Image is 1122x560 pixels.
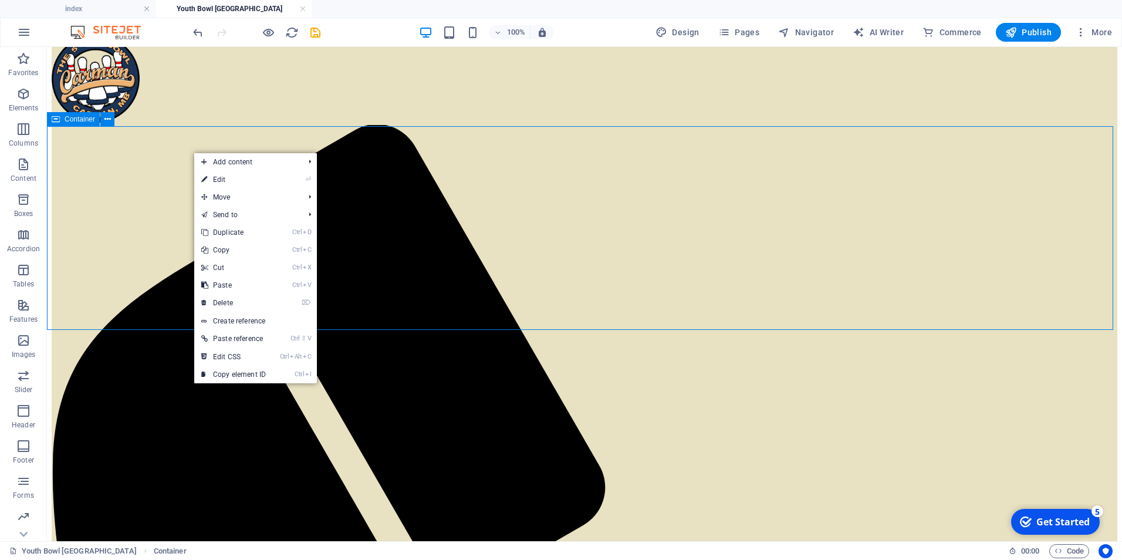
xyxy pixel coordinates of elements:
button: Design [651,23,704,42]
span: Publish [1005,26,1052,38]
span: Code [1055,544,1084,558]
button: Navigator [773,23,839,42]
a: ⌦Delete [194,294,273,312]
i: Ctrl [295,370,304,378]
a: CtrlVPaste [194,276,273,294]
a: CtrlAltCEdit CSS [194,348,273,366]
i: V [307,335,311,342]
i: D [303,228,311,236]
i: ⌦ [302,299,311,306]
span: 00 00 [1021,544,1039,558]
p: Boxes [14,209,33,218]
nav: breadcrumb [154,544,187,558]
span: Pages [718,26,759,38]
div: 5 [87,1,99,13]
button: 100% [489,25,530,39]
p: Forms [13,491,34,500]
i: Ctrl [292,228,302,236]
i: Ctrl [292,264,302,271]
p: Accordion [7,244,40,254]
span: : [1029,546,1031,555]
div: Get Started [32,11,85,24]
div: Design (Ctrl+Alt+Y) [651,23,704,42]
h6: 100% [506,25,525,39]
i: C [303,246,311,254]
p: Features [9,315,38,324]
p: Content [11,174,36,183]
a: Create reference [194,312,317,330]
h6: Session time [1009,544,1040,558]
i: Ctrl [290,335,300,342]
p: Tables [13,279,34,289]
i: ⏎ [306,176,311,183]
a: CtrlCCopy [194,241,273,259]
p: Marketing [7,526,39,535]
div: Get Started 5 items remaining, 0% complete [6,5,95,31]
p: Images [12,350,36,359]
i: X [303,264,311,271]
a: Ctrl⇧VPaste reference [194,330,273,348]
p: Elements [9,103,39,113]
i: Save (Ctrl+S) [309,26,322,39]
i: I [305,370,311,378]
button: Click here to leave preview mode and continue editing [261,25,275,39]
button: reload [285,25,299,39]
a: ⏎Edit [194,171,273,188]
i: ⇧ [301,335,306,342]
p: Columns [9,139,38,148]
a: CtrlXCut [194,259,273,276]
span: Move [194,188,299,206]
button: undo [191,25,205,39]
i: Ctrl [280,353,289,360]
i: V [303,281,311,289]
i: On resize automatically adjust zoom level to fit chosen device. [537,27,548,38]
button: Commerce [918,23,986,42]
a: Send to [194,206,299,224]
i: Ctrl [292,281,302,289]
button: Code [1049,544,1089,558]
span: Add content [194,153,299,171]
p: Header [12,420,35,430]
button: More [1070,23,1117,42]
i: Reload page [285,26,299,39]
span: Navigator [778,26,834,38]
span: Container [65,116,95,123]
span: More [1075,26,1112,38]
p: Slider [15,385,33,394]
a: CtrlICopy element ID [194,366,273,383]
span: Click to select. Double-click to edit [154,544,187,558]
p: Favorites [8,68,38,77]
button: Pages [714,23,764,42]
p: Footer [13,456,34,465]
button: Publish [996,23,1061,42]
a: Click to cancel selection. Double-click to open Pages [9,544,137,558]
i: Ctrl [292,246,302,254]
button: save [308,25,322,39]
span: AI Writer [853,26,904,38]
button: AI Writer [848,23,908,42]
img: Editor Logo [67,25,156,39]
i: Alt [290,353,302,360]
button: Usercentrics [1099,544,1113,558]
h4: Youth Bowl [GEOGRAPHIC_DATA] [156,2,312,15]
i: Undo: Change orientation (Ctrl+Z) [191,26,205,39]
span: Commerce [922,26,982,38]
i: C [303,353,311,360]
a: CtrlDDuplicate [194,224,273,241]
span: Design [655,26,699,38]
